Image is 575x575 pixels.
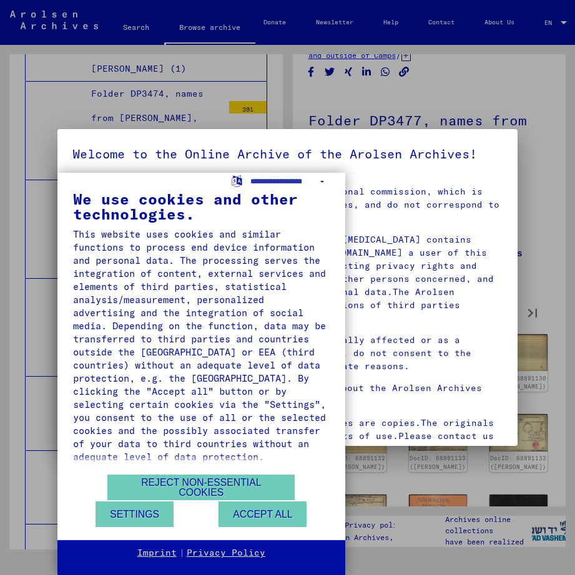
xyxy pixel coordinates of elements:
div: This website uses cookies and similar functions to process end device information and personal da... [73,228,330,463]
a: Imprint [137,547,177,559]
button: Settings [96,501,174,527]
div: We use cookies and other technologies. [73,191,330,221]
button: Reject non-essential cookies [107,475,295,500]
a: Privacy Policy [187,547,265,559]
button: Accept all [219,501,307,527]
